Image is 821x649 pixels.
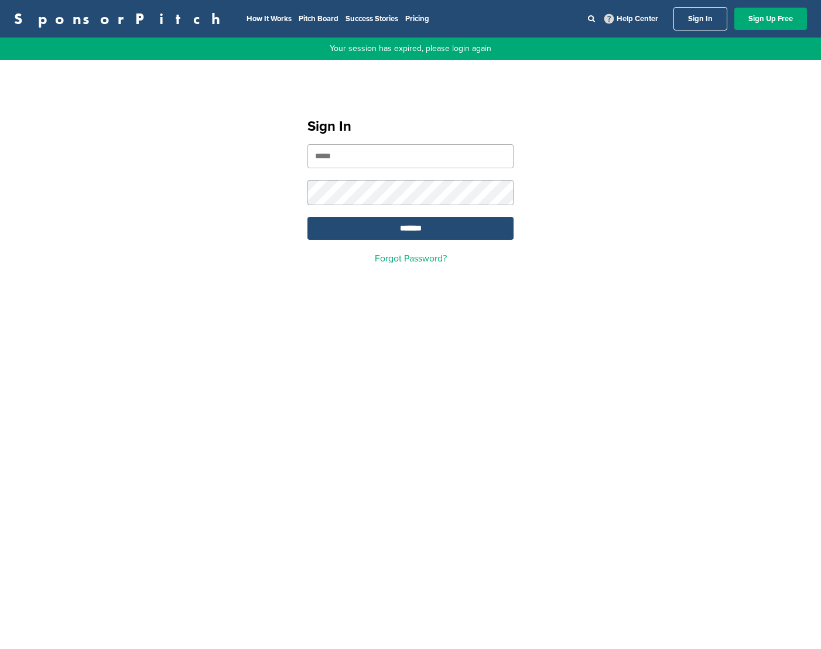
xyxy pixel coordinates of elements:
a: Forgot Password? [375,253,447,264]
a: Sign In [673,7,727,30]
h1: Sign In [307,116,514,137]
a: Pitch Board [299,14,338,23]
a: Help Center [602,12,661,26]
a: Success Stories [345,14,398,23]
a: How It Works [247,14,292,23]
a: Pricing [405,14,429,23]
a: Sign Up Free [734,8,807,30]
a: SponsorPitch [14,11,228,26]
